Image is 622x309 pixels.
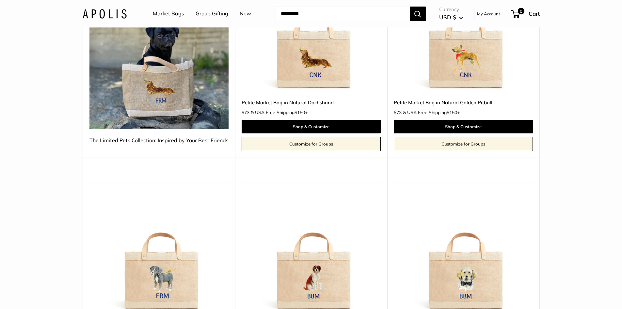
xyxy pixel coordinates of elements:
a: Petite Market Bag in Natural Dachshund [242,99,381,106]
span: USD $ [439,14,456,21]
div: The Limited Pets Collection: Inspired by Your Best Friends [89,136,229,146]
span: 0 [518,8,524,14]
a: New [240,9,251,19]
span: $150 [447,110,457,115]
span: Currency [439,5,463,14]
button: USD $ [439,12,463,23]
a: Shop & Customize [242,120,381,133]
span: & USA Free Shipping + [251,110,308,115]
a: Customize for Groups [394,137,533,151]
button: Search [410,7,426,21]
a: Petite Market Bag in Natural Golden Pitbull [394,99,533,106]
a: Shop & Customize [394,120,533,133]
span: Cart [529,10,540,17]
img: Apolis [83,9,127,18]
span: $150 [295,110,305,115]
span: $73 [242,110,249,115]
a: 0 Cart [512,9,540,19]
span: $73 [394,110,402,115]
a: Market Bags [153,9,184,19]
input: Search... [276,7,410,21]
span: & USA Free Shipping + [403,110,460,115]
a: Group Gifting [196,9,228,19]
a: My Account [477,10,500,18]
a: Customize for Groups [242,137,381,151]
